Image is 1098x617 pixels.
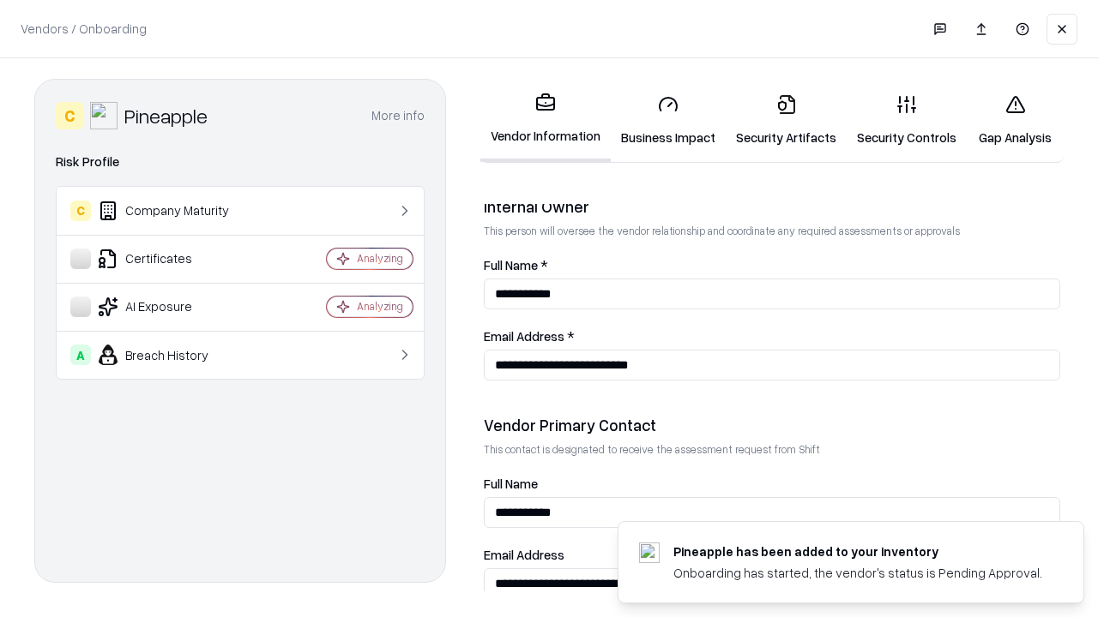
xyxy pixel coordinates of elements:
div: Certificates [70,249,275,269]
div: Analyzing [357,251,403,266]
div: A [70,344,91,365]
label: Email Address * [484,330,1060,343]
div: Company Maturity [70,201,275,221]
label: Full Name * [484,259,1060,272]
a: Security Artifacts [726,81,847,160]
p: Vendors / Onboarding [21,20,147,38]
p: This person will oversee the vendor relationship and coordinate any required assessments or appro... [484,224,1060,238]
div: Risk Profile [56,152,425,172]
a: Gap Analysis [967,81,1064,160]
div: C [70,201,91,221]
div: Vendor Primary Contact [484,415,1060,435]
div: Breach History [70,344,275,365]
a: Vendor Information [480,79,611,162]
div: C [56,102,83,129]
label: Full Name [484,477,1060,490]
div: Pineapple [124,102,208,129]
img: pineappleenergy.com [639,542,660,563]
p: This contact is designated to receive the assessment request from Shift [484,442,1060,457]
button: More info [371,100,425,131]
div: AI Exposure [70,297,275,317]
img: Pineapple [90,102,118,129]
div: Analyzing [357,299,403,314]
div: Onboarding has started, the vendor's status is Pending Approval. [673,564,1042,582]
div: Internal Owner [484,196,1060,217]
div: Pineapple has been added to your inventory [673,542,1042,560]
a: Business Impact [611,81,726,160]
a: Security Controls [847,81,967,160]
label: Email Address [484,548,1060,561]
